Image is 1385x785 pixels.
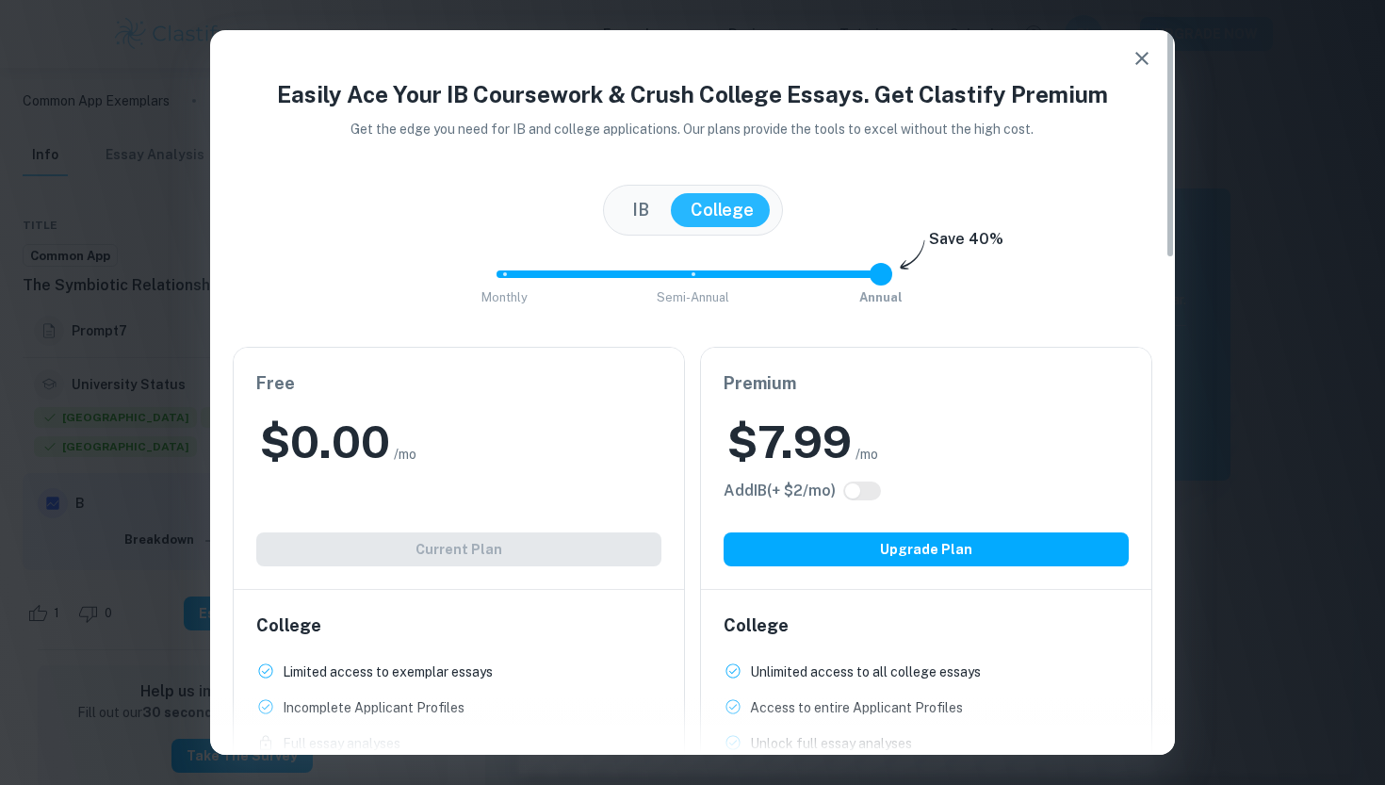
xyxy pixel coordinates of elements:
[724,532,1129,566] button: Upgrade Plan
[724,480,836,502] h6: Click to see all the additional IB features.
[233,77,1152,111] h4: Easily Ace Your IB Coursework & Crush College Essays. Get Clastify Premium
[724,370,1129,397] h6: Premium
[859,290,903,304] span: Annual
[325,119,1061,139] p: Get the edge you need for IB and college applications. Our plans provide the tools to excel witho...
[855,444,878,465] span: /mo
[672,193,773,227] button: College
[256,613,661,639] h6: College
[613,193,668,227] button: IB
[657,290,729,304] span: Semi-Annual
[260,412,390,472] h2: $ 0.00
[283,662,493,682] p: Limited access to exemplar essays
[900,239,925,271] img: subscription-arrow.svg
[929,228,1003,260] h6: Save 40%
[394,444,416,465] span: /mo
[481,290,528,304] span: Monthly
[724,613,1129,639] h6: College
[256,370,661,397] h6: Free
[727,412,852,472] h2: $ 7.99
[750,662,981,682] p: Unlimited access to all college essays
